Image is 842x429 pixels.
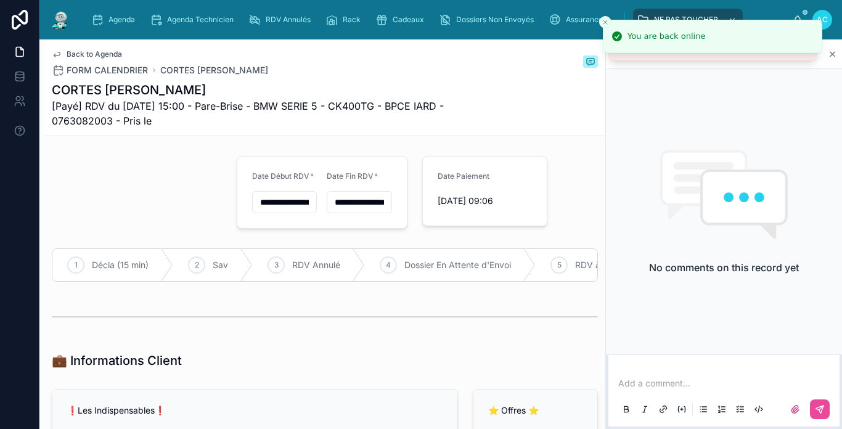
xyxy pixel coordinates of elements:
span: RDV à Confirmer [575,259,642,271]
span: Dossiers Non Envoyés [456,15,534,25]
span: AC [817,15,828,25]
span: Cadeaux [393,15,424,25]
span: Date Fin RDV [327,171,374,181]
span: Date Paiement [438,171,489,181]
span: Agenda Technicien [167,15,234,25]
span: 4 [386,260,391,270]
a: Dossiers Non Envoyés [435,9,542,31]
span: Décla (15 min) [92,259,149,271]
a: Agenda Technicien [146,9,242,31]
a: Agenda [88,9,144,31]
a: Rack [322,9,369,31]
span: Dossier En Attente d'Envoi [404,259,511,271]
span: RDV Annulés [266,15,311,25]
span: 5 [557,260,562,270]
span: ❗Les Indispensables❗ [67,405,165,415]
span: Agenda [108,15,135,25]
span: ⭐ Offres ⭐ [488,405,539,415]
img: App logo [49,10,72,30]
button: Close toast [599,16,611,28]
span: 3 [274,260,279,270]
span: [DATE] 09:06 [438,195,546,207]
a: Assurances [545,9,615,31]
a: NE PAS TOUCHER [633,9,743,31]
span: Rack [343,15,361,25]
a: CORTES [PERSON_NAME] [160,64,268,76]
span: RDV Annulé [292,259,340,271]
span: FORM CALENDRIER [67,64,148,76]
a: FORM CALENDRIER [52,64,148,76]
span: Date Début RDV [252,171,309,181]
h1: 💼 Informations Client [52,352,182,369]
span: Assurances [566,15,607,25]
h1: CORTES [PERSON_NAME] [52,81,505,99]
span: Sav [213,259,228,271]
a: Back to Agenda [52,49,122,59]
div: scrollable content [81,6,793,33]
a: RDV Annulés [245,9,319,31]
span: Back to Agenda [67,49,122,59]
div: You are back online [627,30,705,43]
span: [Payé] RDV du [DATE] 15:00 - Pare-Brise - BMW SERIE 5 - CK400TG - BPCE IARD - 0763082003 - Pris le [52,99,505,128]
span: 1 [75,260,78,270]
a: Cadeaux [372,9,433,31]
span: 2 [195,260,199,270]
h2: No comments on this record yet [649,260,799,275]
